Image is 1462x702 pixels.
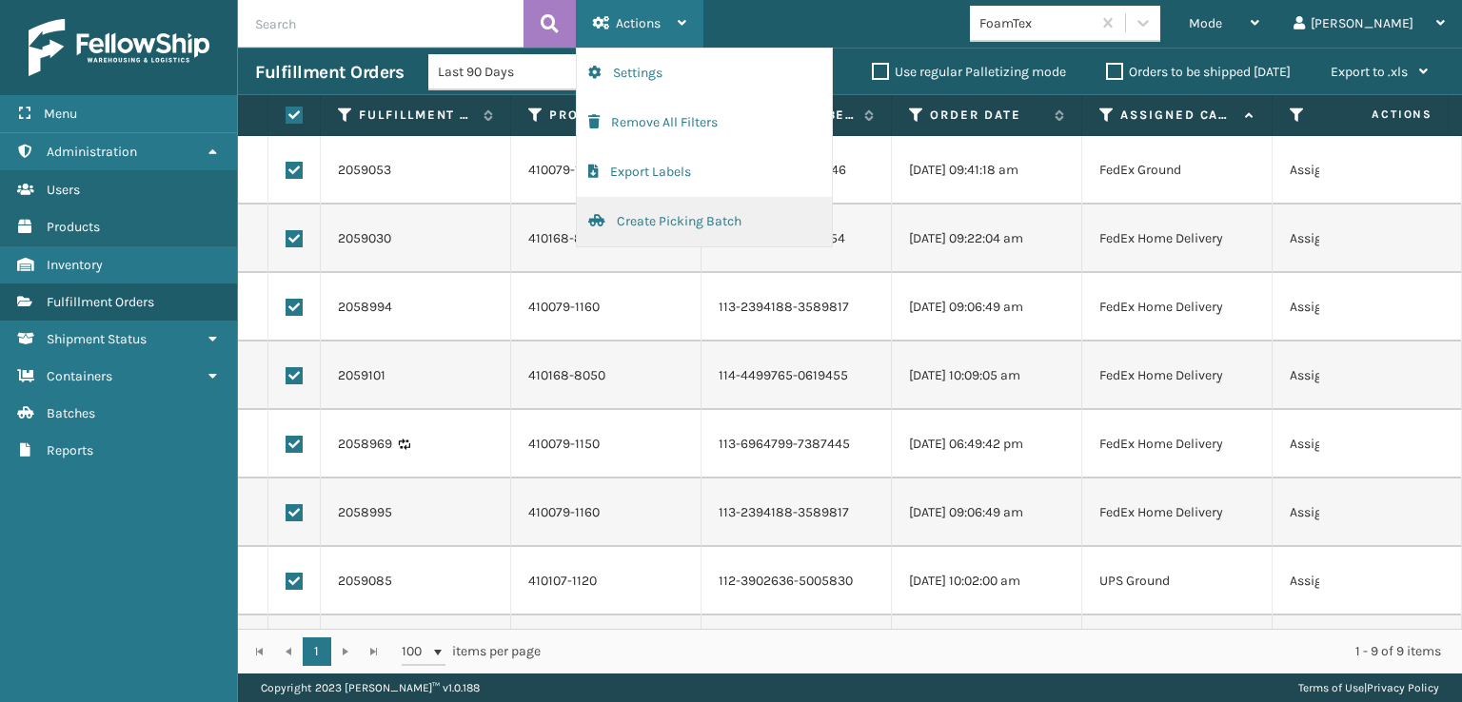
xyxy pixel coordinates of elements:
[338,435,392,454] a: 2058969
[359,107,474,124] label: Fulfillment Order Id
[1298,673,1439,702] div: |
[528,162,600,178] a: 410079-1160
[44,106,77,122] span: Menu
[528,573,597,589] a: 410107-1120
[528,230,605,246] a: 410168-8050
[338,503,392,522] a: 2058995
[979,13,1093,33] div: FoamTex
[701,547,892,615] td: 112-3902636-5005830
[402,642,430,661] span: 100
[438,62,585,82] div: Last 90 Days
[892,273,1082,341] td: [DATE] 09:06:49 am
[528,436,600,452] a: 410079-1150
[528,504,600,520] a: 410079-1160
[892,478,1082,547] td: [DATE] 09:06:49 am
[1120,107,1235,124] label: Assigned Carrier Service
[261,673,480,702] p: Copyright 2023 [PERSON_NAME]™ v 1.0.188
[255,61,404,84] h3: Fulfillment Orders
[1106,64,1291,80] label: Orders to be shipped [DATE]
[338,298,392,317] a: 2058994
[47,257,103,273] span: Inventory
[1082,273,1273,341] td: FedEx Home Delivery
[1082,410,1273,478] td: FedEx Home Delivery
[1082,615,1273,684] td: UPS Ground
[402,637,541,666] span: items per page
[567,642,1441,661] div: 1 - 9 of 9 items
[892,615,1082,684] td: [DATE] 10:02:00 am
[701,478,892,547] td: 113-2394188-3589817
[47,442,93,458] span: Reports
[549,107,664,124] label: Product SKU
[1082,547,1273,615] td: UPS Ground
[577,147,832,197] button: Export Labels
[577,98,832,147] button: Remove All Filters
[892,205,1082,273] td: [DATE] 09:22:04 am
[892,341,1082,410] td: [DATE] 10:09:05 am
[338,229,391,248] a: 2059030
[29,19,209,76] img: logo
[577,197,832,246] button: Create Picking Batch
[47,294,154,310] span: Fulfillment Orders
[701,410,892,478] td: 113-6964799-7387445
[338,161,391,180] a: 2059053
[577,49,832,98] button: Settings
[930,107,1045,124] label: Order Date
[1082,205,1273,273] td: FedEx Home Delivery
[892,547,1082,615] td: [DATE] 10:02:00 am
[872,64,1066,80] label: Use regular Palletizing mode
[47,368,112,384] span: Containers
[701,615,892,684] td: 112-3902636-5005830
[303,637,331,666] a: 1
[47,144,137,160] span: Administration
[701,273,892,341] td: 113-2394188-3589817
[47,331,147,347] span: Shipment Status
[528,367,605,383] a: 410168-8050
[1312,99,1444,130] span: Actions
[892,410,1082,478] td: [DATE] 06:49:42 pm
[47,219,100,235] span: Products
[1082,136,1273,205] td: FedEx Ground
[338,366,385,385] a: 2059101
[892,136,1082,205] td: [DATE] 09:41:18 am
[338,572,392,591] a: 2059085
[47,182,80,198] span: Users
[528,299,600,315] a: 410079-1160
[616,15,661,31] span: Actions
[1082,478,1273,547] td: FedEx Home Delivery
[1082,341,1273,410] td: FedEx Home Delivery
[1189,15,1222,31] span: Mode
[701,341,892,410] td: 114-4499765-0619455
[1331,64,1408,80] span: Export to .xls
[1298,681,1364,694] a: Terms of Use
[1367,681,1439,694] a: Privacy Policy
[47,405,95,421] span: Batches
